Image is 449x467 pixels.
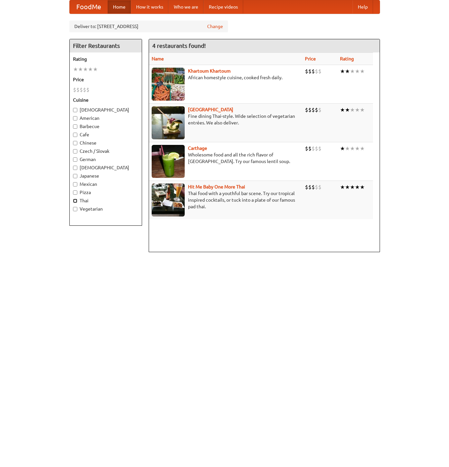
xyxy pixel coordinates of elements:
[73,206,138,212] label: Vegetarian
[188,107,233,112] a: [GEOGRAPHIC_DATA]
[73,86,76,93] li: $
[73,182,77,186] input: Mexican
[73,123,138,130] label: Barbecue
[188,68,231,74] a: Khartoum Khartoum
[360,106,365,114] li: ★
[315,106,318,114] li: $
[312,106,315,114] li: $
[360,183,365,191] li: ★
[152,183,185,217] img: babythai.jpg
[207,23,223,30] a: Change
[73,148,138,154] label: Czech / Slovak
[168,0,204,14] a: Who we are
[305,183,308,191] li: $
[315,145,318,152] li: $
[305,68,308,75] li: $
[73,131,138,138] label: Cafe
[305,56,316,61] a: Price
[350,183,355,191] li: ★
[83,66,88,73] li: ★
[108,0,131,14] a: Home
[73,190,77,195] input: Pizza
[188,184,245,189] a: Hit Me Baby One More Thai
[308,145,312,152] li: $
[73,181,138,187] label: Mexican
[73,76,138,83] h5: Price
[73,156,138,163] label: German
[340,106,345,114] li: ★
[73,108,77,112] input: [DEMOGRAPHIC_DATA]
[204,0,243,14] a: Recipe videos
[73,189,138,196] label: Pizza
[315,68,318,75] li: $
[78,66,83,73] li: ★
[308,106,312,114] li: $
[73,66,78,73] li: ★
[360,68,365,75] li: ★
[345,183,350,191] li: ★
[340,68,345,75] li: ★
[315,183,318,191] li: $
[152,106,185,139] img: satay.jpg
[73,140,138,146] label: Chinese
[318,68,321,75] li: $
[152,190,300,210] p: Thai food with a youthful bar scene. Try our tropical inspired cocktails, or tuck into a plate of...
[152,43,206,49] ng-pluralize: 4 restaurants found!
[73,107,138,113] label: [DEMOGRAPHIC_DATA]
[73,149,77,153] input: Czech / Slovak
[350,145,355,152] li: ★
[73,174,77,178] input: Japanese
[355,68,360,75] li: ★
[345,106,350,114] li: ★
[73,166,77,170] input: [DEMOGRAPHIC_DATA]
[312,68,315,75] li: $
[70,0,108,14] a: FoodMe
[318,145,321,152] li: $
[355,106,360,114] li: ★
[318,183,321,191] li: $
[188,146,207,151] a: Carthage
[355,145,360,152] li: ★
[73,199,77,203] input: Thai
[80,86,83,93] li: $
[345,145,350,152] li: ★
[70,39,142,52] h4: Filter Restaurants
[152,74,300,81] p: African homestyle cuisine, cooked fresh daily.
[305,106,308,114] li: $
[93,66,98,73] li: ★
[76,86,80,93] li: $
[73,157,77,162] input: German
[131,0,168,14] a: How it works
[73,97,138,103] h5: Cuisine
[312,145,315,152] li: $
[350,68,355,75] li: ★
[340,183,345,191] li: ★
[88,66,93,73] li: ★
[73,207,77,211] input: Vegetarian
[73,124,77,129] input: Barbecue
[305,145,308,152] li: $
[69,20,228,32] div: Deliver to: [STREET_ADDRESS]
[340,145,345,152] li: ★
[152,151,300,165] p: Wholesome food and all the rich flavor of [GEOGRAPHIC_DATA]. Try our famous lentil soup.
[353,0,373,14] a: Help
[308,68,312,75] li: $
[318,106,321,114] li: $
[355,183,360,191] li: ★
[360,145,365,152] li: ★
[152,56,164,61] a: Name
[152,68,185,101] img: khartoum.jpg
[73,115,138,121] label: American
[152,145,185,178] img: carthage.jpg
[73,141,77,145] input: Chinese
[73,197,138,204] label: Thai
[86,86,90,93] li: $
[345,68,350,75] li: ★
[350,106,355,114] li: ★
[73,56,138,62] h5: Rating
[73,173,138,179] label: Japanese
